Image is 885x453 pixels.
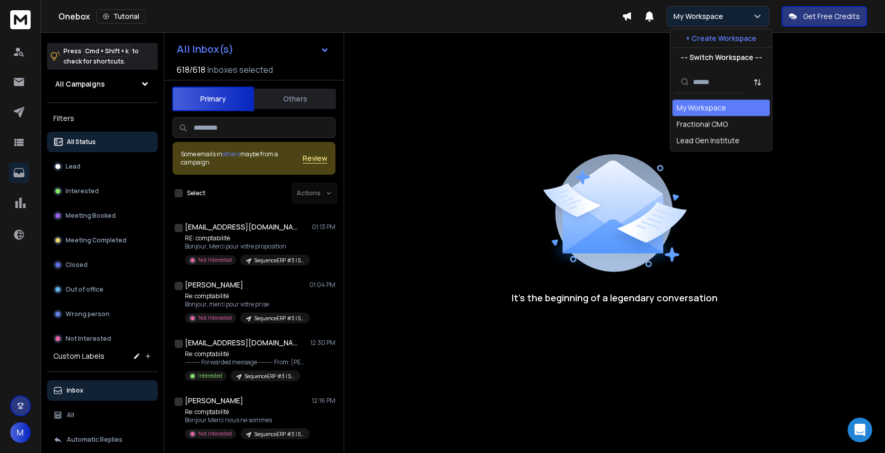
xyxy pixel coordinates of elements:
button: Tutorial [96,9,146,24]
h3: Inboxes selected [207,64,273,76]
p: Press to check for shortcuts. [64,46,139,67]
p: Re: comptabilité [185,350,308,358]
h1: [PERSON_NAME] [185,396,243,406]
p: 12:16 PM [312,397,335,405]
button: All [47,405,158,425]
span: 618 / 618 [177,64,205,76]
p: Not Interested [198,430,232,438]
button: Not Interested [47,328,158,349]
p: Get Free Credits [803,11,860,22]
p: Automatic Replies [67,436,122,444]
p: --- Switch Workspace --- [681,52,762,63]
p: Bonjour, Merci pour votre proposition [185,242,308,251]
div: Some emails in maybe from a campaign [181,150,303,167]
p: It’s the beginning of a legendary conversation [512,291,718,305]
span: Cmd + Shift + k [83,45,130,57]
p: Not Interested [198,256,232,264]
p: RE: comptabilité [185,234,308,242]
h1: All Inbox(s) [177,44,234,54]
p: Re: comptabilité [185,292,308,300]
button: Wrong person [47,304,158,324]
button: Meeting Booked [47,205,158,226]
p: ---------- Forwarded message --------- From: [PERSON_NAME][EMAIL_ADDRESS][DOMAIN_NAME] [185,358,308,366]
span: others [222,150,240,158]
h3: Filters [47,111,158,126]
h3: Custom Labels [53,351,104,361]
div: Lead Gen Institute [677,136,740,146]
button: Get Free Credits [782,6,867,27]
p: Out of office [66,285,103,294]
h1: [PERSON_NAME] [185,280,243,290]
div: Fractional CMO [677,119,728,130]
button: All Status [47,132,158,152]
label: Select [187,189,205,197]
button: Interested [47,181,158,201]
button: Meeting Completed [47,230,158,251]
button: Out of office [47,279,158,300]
p: Wrong person [66,310,110,318]
p: Closed [66,261,88,269]
div: Open Intercom Messenger [848,418,872,442]
button: + Create Workspace [670,29,772,48]
div: My Workspace [677,103,726,113]
p: Interested [198,372,222,380]
p: All Status [67,138,96,146]
button: Closed [47,255,158,275]
button: M [10,422,31,443]
button: Review [303,153,327,163]
button: Sort by Sort A-Z [747,72,768,92]
p: Meeting Completed [66,236,127,244]
p: Bonjour, merci pour votre prise [185,300,308,308]
p: Lead [66,162,80,171]
button: Inbox [47,380,158,401]
p: All [67,411,74,419]
h1: [EMAIL_ADDRESS][DOMAIN_NAME] +3 [185,338,298,348]
p: Interested [66,187,99,195]
button: Primary [172,87,254,111]
p: Bonjour Merci nous ne sommes [185,416,308,424]
p: SequenceERP #3 | Steps 4-5-6 | @info [245,373,294,380]
h1: All Campaigns [55,79,105,89]
button: All Campaigns [47,74,158,94]
p: Not Interested [198,314,232,322]
p: SequenceERP #3 | Steps 4-5-6 | @info [255,430,304,438]
p: 01:13 PM [312,223,335,231]
p: SequenceERP #3 | Steps 4-5-6 | @info [255,257,304,264]
p: Re: comptabilité [185,408,308,416]
p: SequenceERP #3 | Steps 4-5-6 | @info [255,315,304,322]
div: Onebox [58,9,622,24]
button: Lead [47,156,158,177]
button: Others [254,88,336,110]
h1: [EMAIL_ADDRESS][DOMAIN_NAME] [185,222,298,232]
p: 12:30 PM [310,339,335,347]
button: Automatic Replies [47,429,158,450]
p: My Workspace [673,11,727,22]
p: 01:04 PM [309,281,335,289]
p: Not Interested [66,335,111,343]
button: All Inbox(s) [168,39,338,59]
p: Inbox [67,386,83,395]
p: + Create Workspace [686,33,756,44]
p: Meeting Booked [66,212,116,220]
